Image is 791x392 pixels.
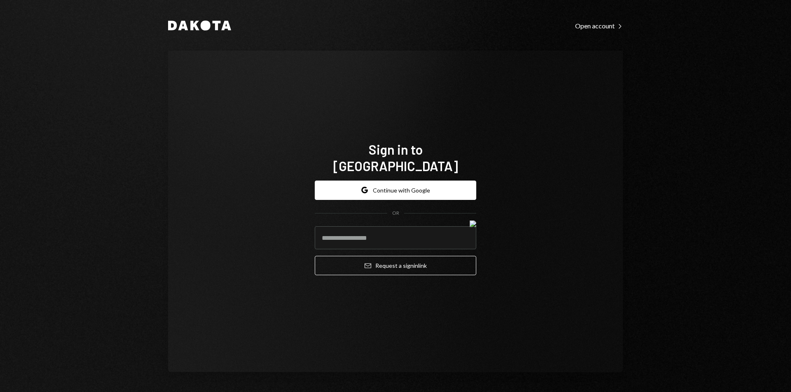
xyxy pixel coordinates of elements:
[315,181,476,200] button: Continue with Google
[315,256,476,275] button: Request a signinlink
[315,141,476,174] h1: Sign in to [GEOGRAPHIC_DATA]
[575,22,623,30] div: Open account
[392,210,399,217] div: OR
[575,21,623,30] a: Open account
